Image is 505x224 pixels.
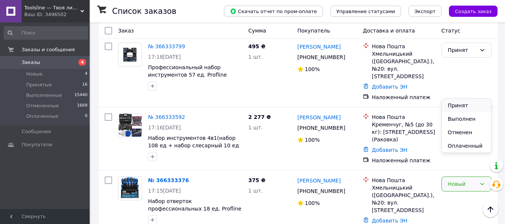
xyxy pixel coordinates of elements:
span: 17:18[DATE] [148,54,181,60]
a: [PERSON_NAME] [298,43,341,50]
span: Экспорт [415,9,435,14]
span: 17:16[DATE] [148,125,181,131]
span: 2 277 ₴ [248,114,271,120]
div: Нова Пошта [372,113,435,121]
h1: Список заказов [112,7,176,16]
span: Заказы [22,59,40,66]
a: № 366333592 [148,114,185,120]
span: Отмененные [26,102,59,109]
div: [PHONE_NUMBER] [296,52,347,62]
img: Фото товару [118,43,142,66]
span: 4 [78,59,86,65]
span: Toolsline — Твоя линия инструмента [24,4,80,11]
img: Фото товару [119,177,142,200]
div: Принят [448,46,476,54]
span: 4 [85,71,87,77]
a: [PERSON_NAME] [298,114,341,121]
span: 375 ₴ [248,177,265,183]
a: № 366333799 [148,43,185,49]
li: Принят [442,99,491,112]
li: Отменен [442,126,491,139]
a: Профессиональный набор инструментов 57 ед. Profline 69257 [148,64,227,85]
span: 495 ₴ [248,43,265,49]
span: Оплаченные [26,113,58,120]
button: Экспорт [409,6,441,17]
span: Управление статусами [336,9,395,14]
span: Заказы и сообщения [22,46,75,53]
span: Скачать отчет по пром-оплате [230,8,317,15]
span: 16 [82,82,87,88]
span: 1 шт. [248,125,263,131]
span: 100% [305,66,320,72]
button: Управление статусами [330,6,401,17]
div: Хмельницький ([GEOGRAPHIC_DATA].), №20: вул. [STREET_ADDRESS] [372,50,435,80]
div: Хмельницький ([GEOGRAPHIC_DATA].), №20: вул. [STREET_ADDRESS] [372,184,435,214]
span: Покупатель [298,28,330,34]
span: Сообщения [22,128,51,135]
div: [PHONE_NUMBER] [296,186,347,196]
span: Сумма [248,28,266,34]
span: Принятые [26,82,52,88]
input: Поиск [4,26,88,40]
span: 15440 [74,92,87,99]
span: 17:15[DATE] [148,188,181,194]
a: Набор инструментов 4в1(набор 108 ед + набор слесарный 10 ед + набор ключей 12 ед + набор ударных ... [148,135,239,171]
img: Фото товару [118,114,142,137]
button: Скачать отчет по пром-оплате [224,6,323,17]
li: Выполнен [442,112,491,126]
span: Новые [26,71,43,77]
div: [PHONE_NUMBER] [296,123,347,133]
span: 1669 [77,102,87,109]
span: Доставка и оплата [363,28,415,34]
span: 1 шт. [248,188,263,194]
div: Ваш ID: 3496502 [24,11,90,18]
a: № 366333376 [148,177,189,183]
span: 1 шт. [248,54,263,60]
span: 100% [305,200,320,206]
span: 100% [305,137,320,143]
span: Создать заказ [455,9,492,14]
div: Кременчуг, №5 (до 30 кг): [STREET_ADDRESS] (Раковка) [372,121,435,143]
a: Создать заказ [441,8,498,14]
a: Фото товару [118,113,142,137]
a: Добавить ЭН [372,147,407,153]
div: Наложенный платеж [372,93,435,101]
span: Статус [441,28,461,34]
span: Заказ [118,28,134,34]
a: Добавить ЭН [372,84,407,90]
a: Добавить ЭН [372,218,407,224]
div: Наложенный платеж [372,157,435,164]
a: [PERSON_NAME] [298,177,341,184]
span: Покупатели [22,141,52,148]
a: Набор отверток профессиональных 18 ед. Profline 63118 [148,198,241,219]
button: Создать заказ [449,6,498,17]
button: Наверх [483,202,498,217]
li: Оплаченный [442,139,491,153]
a: Фото товару [118,177,142,200]
div: Новый [448,180,476,188]
div: Нова Пошта [372,177,435,184]
span: Выполненные [26,92,62,99]
span: 0 [85,113,87,120]
div: Нова Пошта [372,43,435,50]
